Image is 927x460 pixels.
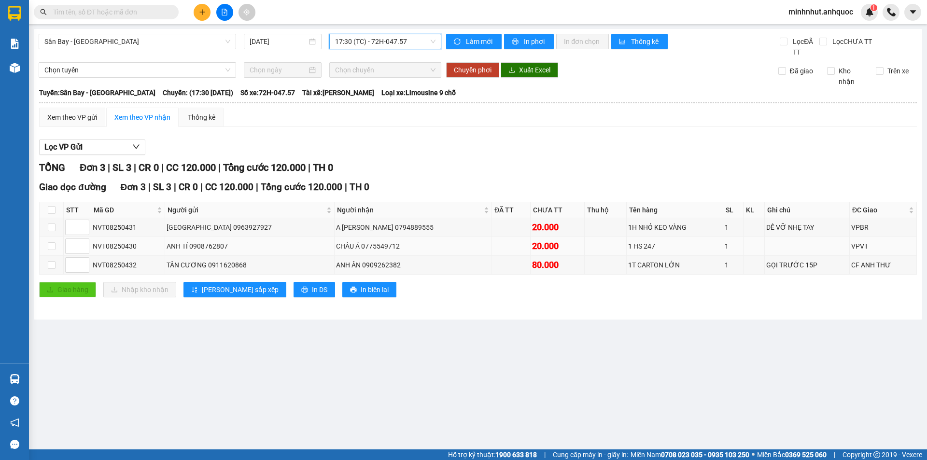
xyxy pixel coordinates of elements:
span: TH 0 [350,181,369,193]
span: In biên lai [361,284,389,295]
img: warehouse-icon [10,374,20,384]
span: minhnhut.anhquoc [781,6,861,18]
span: | [161,162,164,173]
div: 1 [725,241,742,251]
span: 1 [872,4,875,11]
div: 20.000 [532,221,583,234]
th: Tên hàng [627,202,723,218]
button: downloadNhập kho nhận [103,282,176,297]
span: Đơn 3 [80,162,105,173]
span: Tài xế: [PERSON_NAME] [302,87,374,98]
div: 1 [725,222,742,233]
span: Tổng cước 120.000 [223,162,306,173]
td: NVT08250430 [91,237,165,256]
strong: 0369 525 060 [785,451,827,459]
div: 20.000 [532,239,583,253]
span: message [10,440,19,449]
button: file-add [216,4,233,21]
span: copyright [873,451,880,458]
span: Người nhận [337,205,482,215]
span: printer [350,286,357,294]
span: | [148,181,151,193]
button: Chuyển phơi [446,62,499,78]
span: Lọc VP Gửi [44,141,83,153]
span: Loại xe: Limousine 9 chỗ [381,87,456,98]
button: printerIn phơi [504,34,554,49]
span: | [218,162,221,173]
div: 0933237076 [92,43,170,56]
div: ANH ÂN 0909262382 [336,260,490,270]
span: Gửi: [8,9,23,19]
sup: 1 [871,4,877,11]
img: logo-vxr [8,6,21,21]
span: Hỗ trợ kỹ thuật: [448,449,537,460]
span: | [200,181,203,193]
span: 17:30 (TC) - 72H-047.57 [335,34,435,49]
span: Xuất Excel [519,65,550,75]
input: Tìm tên, số ĐT hoặc mã đơn [53,7,167,17]
span: caret-down [909,8,917,16]
span: In phơi [524,36,546,47]
span: CR 0 [179,181,198,193]
span: Làm mới [466,36,494,47]
b: Tuyến: Sân Bay - [GEOGRAPHIC_DATA] [39,89,155,97]
div: TÂN CƯƠNG 0911620868 [167,260,333,270]
th: KL [744,202,765,218]
button: syncLàm mới [446,34,502,49]
span: aim [243,9,250,15]
span: Miền Bắc [757,449,827,460]
div: VPVT [851,241,915,251]
span: | [134,162,136,173]
span: ⚪️ [752,453,755,457]
span: Đơn 3 [121,181,146,193]
div: NVT08250430 [93,241,163,251]
span: sync [454,38,462,46]
span: TH 0 [313,162,333,173]
span: In DS [312,284,327,295]
span: CR 0 [139,162,159,173]
span: download [508,67,515,74]
div: CHỊ THÚY [8,43,85,55]
button: printerIn biên lai [342,282,396,297]
th: STT [64,202,91,218]
span: SL 3 [153,181,171,193]
span: | [174,181,176,193]
div: VP 108 [PERSON_NAME] [92,8,170,31]
span: Chọn tuyến [44,63,230,77]
img: solution-icon [10,39,20,49]
div: CHỊ NHI [92,31,170,43]
button: Lọc VP Gửi [39,139,145,155]
input: Chọn ngày [250,65,307,75]
span: Lọc ĐÃ TT [789,36,819,57]
th: Ghi chú [765,202,850,218]
span: Trên xe [884,66,913,76]
span: sort-ascending [191,286,198,294]
span: | [834,449,835,460]
span: printer [301,286,308,294]
span: VPVT [106,56,142,73]
div: 0917255806 [8,55,85,68]
td: NVT08250431 [91,218,165,237]
img: warehouse-icon [10,63,20,73]
span: file-add [221,9,228,15]
div: DỄ VỠ NHẸ TAY [766,222,848,233]
div: 80.000 [532,258,583,272]
span: search [40,9,47,15]
td: NVT08250432 [91,256,165,275]
div: 1 [725,260,742,270]
span: TỔNG [39,162,65,173]
div: NVT08250432 [93,260,163,270]
span: SL 3 [112,162,131,173]
th: CHƯA TT [531,202,585,218]
span: question-circle [10,396,19,405]
span: Nhận: [92,9,115,19]
input: 13/08/2025 [250,36,307,47]
span: Tổng cước 120.000 [261,181,342,193]
span: printer [512,38,520,46]
span: Kho nhận [835,66,869,87]
button: downloadXuất Excel [501,62,558,78]
span: Chuyến: (17:30 [DATE]) [163,87,233,98]
span: Số xe: 72H-047.57 [240,87,295,98]
div: Thống kê [188,112,215,123]
strong: 1900 633 818 [495,451,537,459]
